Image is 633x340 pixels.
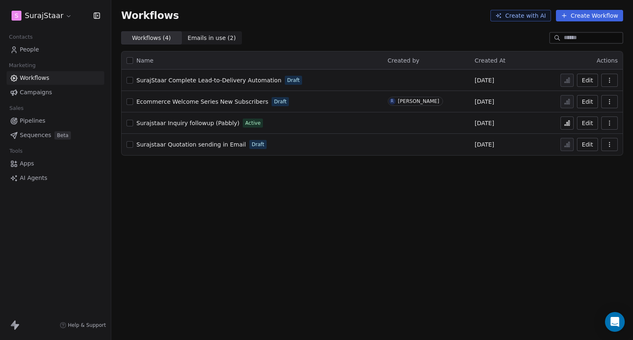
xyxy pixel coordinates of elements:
button: Edit [577,95,598,108]
a: Surajstaar Inquiry followup (Pabbly) [136,119,239,127]
span: Workflows [20,74,49,82]
div: [PERSON_NAME] [398,98,439,104]
span: Apps [20,159,34,168]
a: Help & Support [60,322,106,328]
a: Ecommerce Welcome Series New Subscribers [136,98,268,106]
span: SurajStaar Complete Lead-to-Delivery Automation [136,77,281,84]
button: SSurajStaar [10,9,74,23]
span: [DATE] [475,119,494,127]
a: SurajStaar Complete Lead-to-Delivery Automation [136,76,281,84]
span: [DATE] [475,98,494,106]
span: Tools [6,145,26,157]
a: Campaigns [7,86,104,99]
a: Workflows [7,71,104,85]
a: Apps [7,157,104,170]
span: Surajstaar Quotation sending in Email [136,141,246,148]
span: Draft [252,141,264,148]
span: Emails in use ( 2 ) [188,34,236,42]
span: Surajstaar Inquiry followup (Pabbly) [136,120,239,126]
span: Sequences [20,131,51,140]
a: Surajstaar Quotation sending in Email [136,140,246,149]
span: Active [245,119,260,127]
div: Open Intercom Messenger [605,312,625,332]
span: Sales [6,102,27,114]
span: AI Agents [20,174,47,182]
span: Actions [597,57,618,64]
span: Draft [274,98,286,105]
span: Created At [475,57,506,64]
span: Help & Support [68,322,106,328]
span: Created by [388,57,420,64]
button: Create Workflow [556,10,623,21]
div: R [391,98,394,105]
button: Edit [577,74,598,87]
a: People [7,43,104,56]
span: S [15,12,19,20]
span: Pipelines [20,116,45,125]
span: [DATE] [475,140,494,149]
a: Pipelines [7,114,104,128]
a: AI Agents [7,171,104,185]
span: Campaigns [20,88,52,97]
span: People [20,45,39,54]
span: Ecommerce Welcome Series New Subscribers [136,98,268,105]
span: SurajStaar [25,10,63,21]
span: Marketing [5,59,39,72]
button: Create with AI [490,10,551,21]
button: Edit [577,138,598,151]
span: Contacts [5,31,36,43]
button: Edit [577,116,598,130]
a: SequencesBeta [7,128,104,142]
span: [DATE] [475,76,494,84]
span: Beta [54,131,71,140]
span: Draft [287,77,300,84]
span: Workflows [121,10,179,21]
span: Name [136,56,153,65]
